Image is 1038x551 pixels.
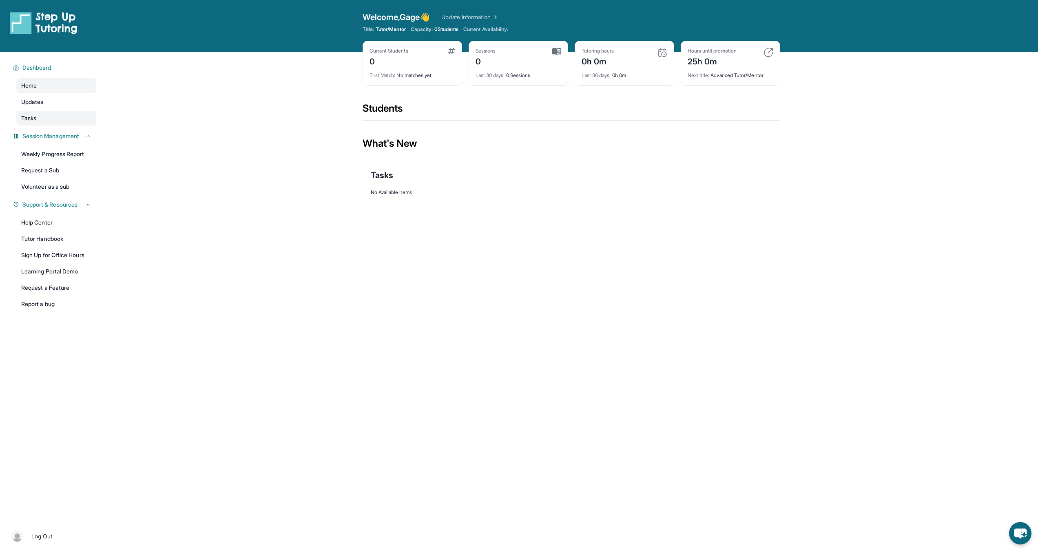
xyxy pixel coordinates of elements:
div: What's New [363,126,780,161]
div: Sessions [476,48,496,54]
img: card [552,48,561,55]
a: Tutor Handbook [16,231,96,246]
div: 0h 0m [582,67,667,79]
a: Request a Sub [16,163,96,178]
a: Weekly Progress Report [16,147,96,161]
a: Sign Up for Office Hours [16,248,96,262]
span: Last 30 days : [476,72,505,78]
div: Students [363,102,780,120]
span: Next title : [688,72,710,78]
span: Capacity: [411,26,433,33]
div: 0 [370,54,408,67]
button: chat-button [1009,522,1031,544]
a: |Log Out [8,527,96,545]
div: Tutoring hours [582,48,614,54]
img: user-img [11,531,23,542]
img: card [448,48,455,54]
span: Last 30 days : [582,72,611,78]
div: No matches yet [370,67,455,79]
span: Home [21,82,37,90]
span: Title: [363,26,374,33]
span: First Match : [370,72,396,78]
div: 25h 0m [688,54,737,67]
a: Update Information [441,13,498,21]
img: card [764,48,773,57]
button: Session Management [19,132,91,140]
span: Support & Resources [22,201,77,209]
span: Session Management [22,132,79,140]
a: Updates [16,95,96,109]
a: Report a bug [16,297,96,311]
img: card [657,48,667,57]
div: No Available Items [371,189,772,196]
span: Tutor/Mentor [376,26,406,33]
div: Hours until promotion [688,48,737,54]
span: | [26,531,28,541]
a: Home [16,78,96,93]
a: Help Center [16,215,96,230]
div: 0 [476,54,496,67]
div: 0h 0m [582,54,614,67]
button: Dashboard [19,64,91,72]
span: 0 Students [434,26,458,33]
img: Chevron Right [491,13,499,21]
a: Tasks [16,111,96,126]
span: Tasks [371,170,393,181]
img: logo [10,11,77,34]
span: Dashboard [22,64,51,72]
span: Updates [21,98,44,106]
span: Welcome, Gage 👋 [363,11,430,23]
span: Current Availability: [463,26,508,33]
a: Request a Feature [16,280,96,295]
a: Learning Portal Demo [16,264,96,279]
div: Current Students [370,48,408,54]
div: 0 Sessions [476,67,561,79]
div: Advanced Tutor/Mentor [688,67,773,79]
span: Log Out [31,532,53,540]
a: Volunteer as a sub [16,179,96,194]
button: Support & Resources [19,201,91,209]
span: Tasks [21,114,36,122]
